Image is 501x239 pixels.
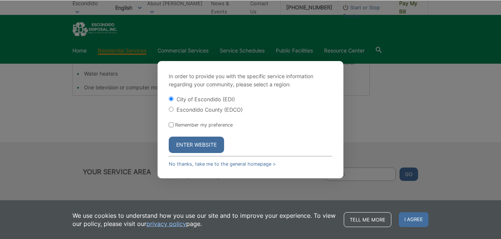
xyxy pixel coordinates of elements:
[146,220,186,228] a: privacy policy
[169,161,276,167] a: No thanks, take me to the general homepage >
[399,212,429,227] span: I agree
[177,96,235,102] label: City of Escondido (EDI)
[175,122,233,128] label: Remember my preference
[177,106,243,113] label: Escondido County (EDCO)
[169,72,332,89] p: In order to provide you with the specific service information regarding your community, please se...
[169,137,224,153] button: Enter Website
[344,212,391,227] a: Tell me more
[72,211,336,228] p: We use cookies to understand how you use our site and to improve your experience. To view our pol...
